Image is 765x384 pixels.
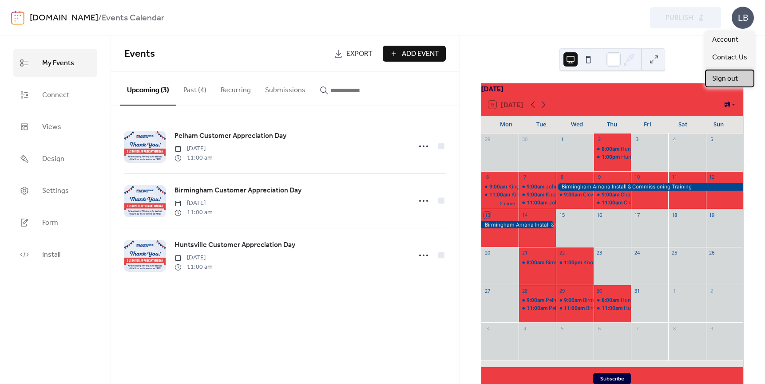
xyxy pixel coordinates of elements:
[546,183,623,191] div: Johnson City Amana Roadshow
[527,191,546,199] span: 9:00am
[484,212,491,218] div: 13
[327,46,379,62] a: Export
[709,250,715,256] div: 26
[508,183,578,191] div: Kingsport Amana Roadshow
[521,325,528,332] div: 4
[481,183,519,191] div: Kingsport Amana Roadshow
[174,239,295,251] a: Huntsville Customer Appreciation Day
[484,250,491,256] div: 20
[519,259,556,266] div: Birmingham ECM Fractional Motors Training
[519,183,556,191] div: Johnson City Amana Roadshow
[594,305,631,312] div: Huntsville Customer Appreciation Day
[519,297,556,304] div: Pelham Amana Roadshow
[42,152,64,166] span: Design
[596,287,603,294] div: 30
[564,297,583,304] span: 9:00am
[712,74,738,84] span: Sign out
[709,174,715,180] div: 12
[709,136,715,143] div: 5
[634,325,640,332] div: 7
[596,250,603,256] div: 23
[527,183,546,191] span: 9:00am
[666,116,701,133] div: Sat
[527,199,549,207] span: 11:00am
[519,191,556,199] div: Knoxville Amana S Series Install & Commissioning Training
[602,199,624,207] span: 11:00am
[42,56,74,71] span: My Events
[519,199,556,207] div: Johnson City Customer Appreciation Day
[214,72,258,105] button: Recurring
[583,191,652,199] div: Cleveland Amana Roadshow
[709,212,715,218] div: 19
[634,287,640,294] div: 31
[489,183,508,191] span: 9:00am
[564,259,583,266] span: 1:00pm
[705,48,754,66] a: Contact Us
[594,199,631,207] div: Chattanooga Customer Appreciation Day
[564,191,583,199] span: 9:00am
[559,136,565,143] div: 1
[602,191,621,199] span: 9:00am
[559,174,565,180] div: 8
[488,116,524,133] div: Mon
[546,259,653,266] div: Birmingham ECM Fractional Motors Training
[489,191,511,199] span: 11:00am
[42,248,60,262] span: Install
[621,191,698,199] div: Chattanooga Amana Roadshow
[671,325,678,332] div: 8
[624,305,715,312] div: Huntsville Customer Appreciation Day
[583,259,684,266] div: Knoxville TracPipe Counter Strike Training
[634,174,640,180] div: 10
[602,305,624,312] span: 11:00am
[174,208,213,217] span: 11:00 am
[383,46,446,62] button: Add Event
[671,174,678,180] div: 11
[13,81,97,109] a: Connect
[634,250,640,256] div: 24
[701,116,736,133] div: Sun
[174,253,213,263] span: [DATE]
[564,305,586,312] span: 11:00am
[174,199,213,208] span: [DATE]
[258,72,313,105] button: Submissions
[176,72,214,105] button: Past (4)
[30,10,98,27] a: [DOMAIN_NAME]
[559,287,565,294] div: 29
[527,259,546,266] span: 8:00am
[527,305,549,312] span: 11:00am
[13,241,97,268] a: Install
[124,44,155,64] span: Events
[42,88,69,102] span: Connect
[521,174,528,180] div: 7
[596,136,603,143] div: 2
[174,153,213,163] span: 11:00 am
[602,145,621,153] span: 8:00am
[484,325,491,332] div: 3
[556,183,743,191] div: Birmingham Amana Install & Commissioning Training
[559,116,595,133] div: Wed
[174,263,213,272] span: 11:00 am
[583,297,658,304] div: Birmingham Amana Roadshow
[732,7,754,29] div: LB
[709,287,715,294] div: 2
[484,136,491,143] div: 29
[709,325,715,332] div: 9
[630,116,666,133] div: Fri
[519,305,556,312] div: Pelham Customer Appreciation Day
[624,199,723,207] div: Chattanooga Customer Appreciation Day
[481,221,556,229] div: Birmingham Amana Install & Commissioning Training
[621,297,690,304] div: Huntsville Amana Roadshow
[596,174,603,180] div: 9
[521,287,528,294] div: 28
[596,325,603,332] div: 6
[13,145,97,172] a: Design
[556,305,593,312] div: Birmingham Customer Appreciation Day
[671,136,678,143] div: 4
[621,153,712,161] div: Huntsville Mini-Split & Sky Air Training
[13,209,97,236] a: Form
[527,297,546,304] span: 9:00am
[174,131,286,141] span: Pelham Customer Appreciation Day
[559,325,565,332] div: 5
[484,174,491,180] div: 6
